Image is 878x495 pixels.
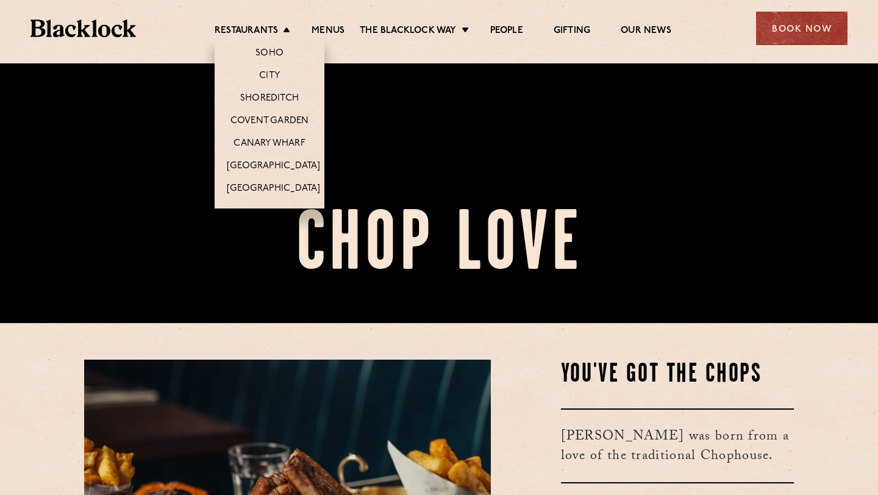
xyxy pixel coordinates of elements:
[360,25,456,38] a: The Blacklock Way
[561,360,794,390] h2: You've Got The Chops
[234,138,305,151] a: Canary Wharf
[227,160,320,174] a: [GEOGRAPHIC_DATA]
[259,70,280,84] a: City
[230,115,309,129] a: Covent Garden
[30,20,136,37] img: BL_Textured_Logo-footer-cropped.svg
[312,25,344,38] a: Menus
[756,12,848,45] div: Book Now
[227,183,320,196] a: [GEOGRAPHIC_DATA]
[255,48,284,61] a: Soho
[554,25,590,38] a: Gifting
[561,408,794,483] h3: [PERSON_NAME] was born from a love of the traditional Chophouse.
[215,25,278,38] a: Restaurants
[621,25,671,38] a: Our News
[240,93,299,106] a: Shoreditch
[490,25,523,38] a: People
